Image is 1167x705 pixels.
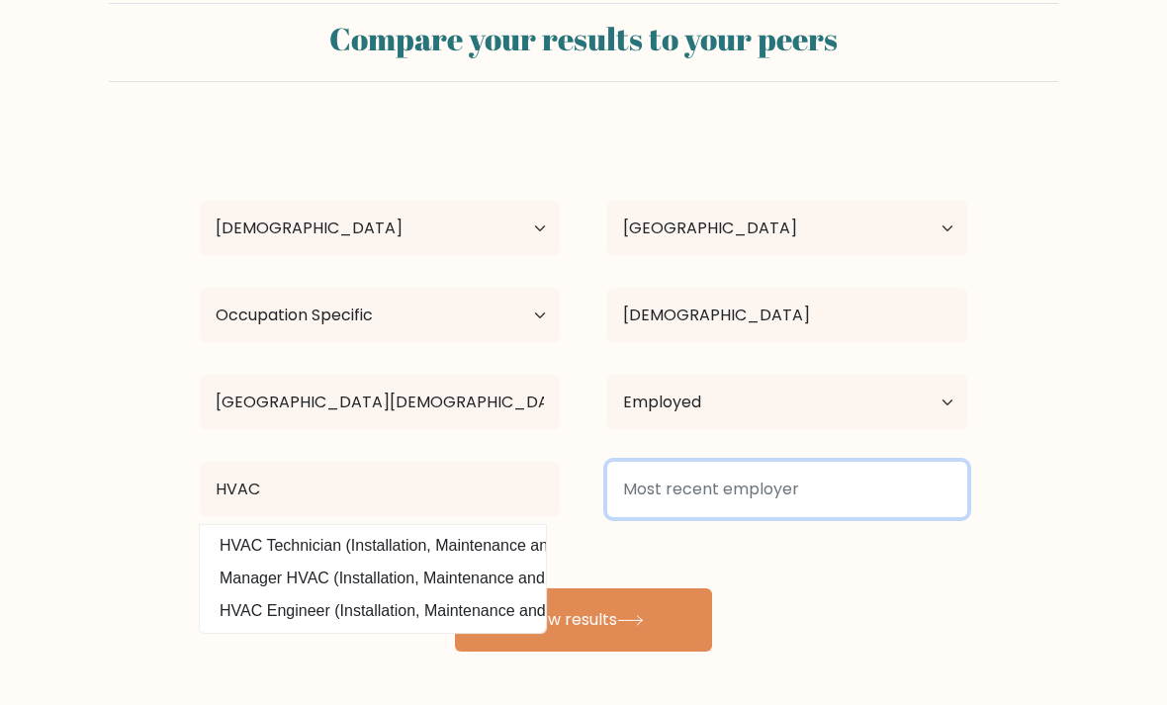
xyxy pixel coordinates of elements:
[455,588,712,652] button: View results
[205,595,541,627] option: HVAC Engineer (Installation, Maintenance and Repair)
[607,288,967,343] input: What did you study?
[200,375,560,430] input: Most relevant educational institution
[200,462,560,517] input: Most relevant professional experience
[205,563,541,594] option: Manager HVAC (Installation, Maintenance and Repair)
[205,530,541,562] option: HVAC Technician (Installation, Maintenance and Repair)
[607,462,967,517] input: Most recent employer
[121,20,1046,57] h2: Compare your results to your peers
